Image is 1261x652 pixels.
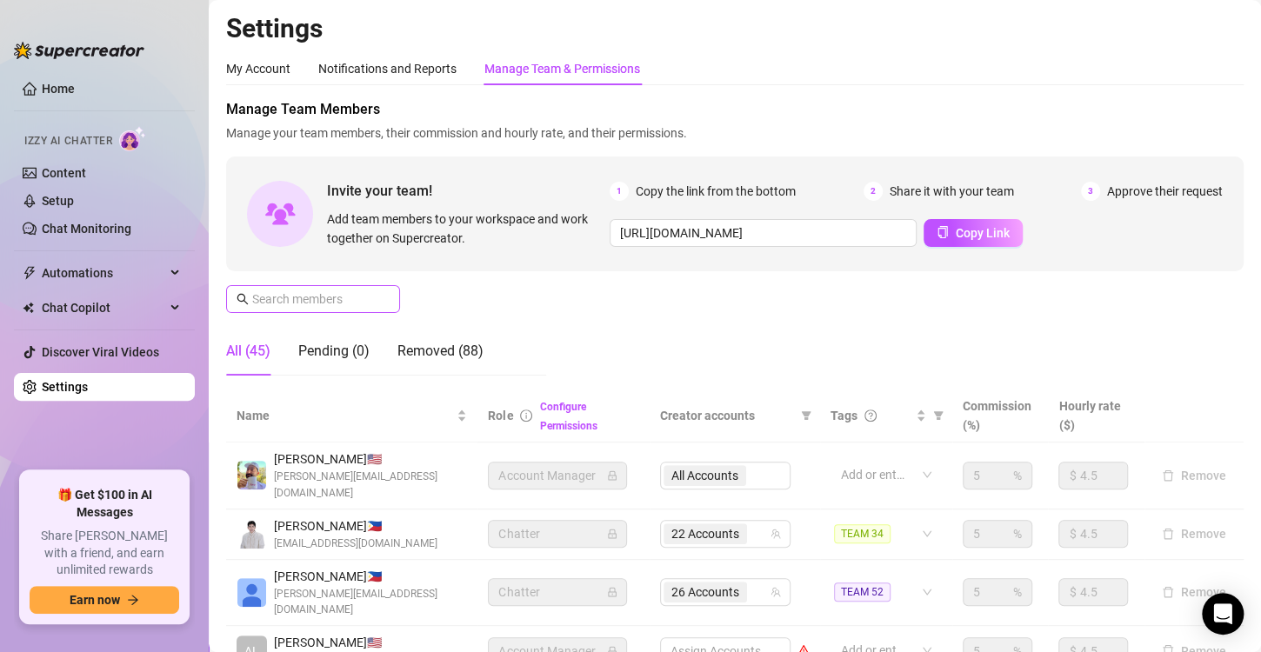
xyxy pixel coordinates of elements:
[864,409,877,422] span: question-circle
[607,470,617,481] span: lock
[636,182,796,201] span: Copy the link from the bottom
[237,293,249,305] span: search
[1155,582,1233,602] button: Remove
[42,259,165,287] span: Automations
[660,406,794,425] span: Creator accounts
[237,578,266,607] img: Katrina Mendiola
[226,12,1244,45] h2: Settings
[226,389,477,442] th: Name
[119,126,146,151] img: AI Chatter
[1048,389,1144,442] th: Hourly rate ($)
[397,341,484,362] div: Removed (88)
[539,401,597,432] a: Configure Permissions
[30,528,179,579] span: Share [PERSON_NAME] with a friend, and earn unlimited rewards
[274,536,437,552] span: [EMAIL_ADDRESS][DOMAIN_NAME]
[274,633,437,652] span: [PERSON_NAME] 🇺🇸
[610,182,629,201] span: 1
[237,406,453,425] span: Name
[23,266,37,280] span: thunderbolt
[498,521,617,547] span: Chatter
[274,469,467,502] span: [PERSON_NAME][EMAIL_ADDRESS][DOMAIN_NAME]
[24,133,112,150] span: Izzy AI Chatter
[252,289,376,309] input: Search members
[801,410,811,421] span: filter
[930,403,947,429] span: filter
[226,341,270,362] div: All (45)
[1155,523,1233,544] button: Remove
[237,461,266,489] img: Evan Gillis
[952,389,1049,442] th: Commission (%)
[14,42,144,59] img: logo-BBDzfeDw.svg
[70,593,120,607] span: Earn now
[671,582,739,602] span: 26 Accounts
[274,586,467,619] span: [PERSON_NAME][EMAIL_ADDRESS][DOMAIN_NAME]
[42,82,75,96] a: Home
[127,594,139,606] span: arrow-right
[834,582,891,602] span: TEAM 52
[607,529,617,539] span: lock
[226,59,290,78] div: My Account
[298,341,370,362] div: Pending (0)
[42,294,165,322] span: Chat Copilot
[1081,182,1100,201] span: 3
[23,302,34,314] img: Chat Copilot
[274,449,467,469] span: [PERSON_NAME] 🇺🇸
[834,524,891,543] span: TEAM 34
[771,587,781,597] span: team
[864,182,883,201] span: 2
[1155,465,1233,486] button: Remove
[933,410,944,421] span: filter
[956,226,1010,240] span: Copy Link
[937,226,949,238] span: copy
[484,59,640,78] div: Manage Team & Permissions
[237,520,266,549] img: Paul Andrei Casupanan
[498,462,617,489] span: Account Manager
[274,567,467,586] span: [PERSON_NAME] 🇵🇭
[30,487,179,521] span: 🎁 Get $100 in AI Messages
[1202,593,1244,635] div: Open Intercom Messenger
[797,403,815,429] span: filter
[488,409,513,422] span: Role
[520,409,532,422] span: info-circle
[890,182,1014,201] span: Share it with your team
[42,194,74,208] a: Setup
[671,524,739,543] span: 22 Accounts
[327,180,610,202] span: Invite your team!
[924,219,1023,247] button: Copy Link
[226,99,1244,120] span: Manage Team Members
[664,582,747,602] span: 26 Accounts
[318,59,457,78] div: Notifications and Reports
[42,222,131,236] a: Chat Monitoring
[607,587,617,597] span: lock
[42,345,159,359] a: Discover Viral Videos
[30,586,179,614] button: Earn nowarrow-right
[498,579,617,605] span: Chatter
[327,210,603,248] span: Add team members to your workspace and work together on Supercreator.
[42,166,86,180] a: Content
[771,529,781,539] span: team
[664,523,747,544] span: 22 Accounts
[226,123,1244,143] span: Manage your team members, their commission and hourly rate, and their permissions.
[274,516,437,536] span: [PERSON_NAME] 🇵🇭
[1107,182,1223,201] span: Approve their request
[831,406,857,425] span: Tags
[42,380,88,394] a: Settings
